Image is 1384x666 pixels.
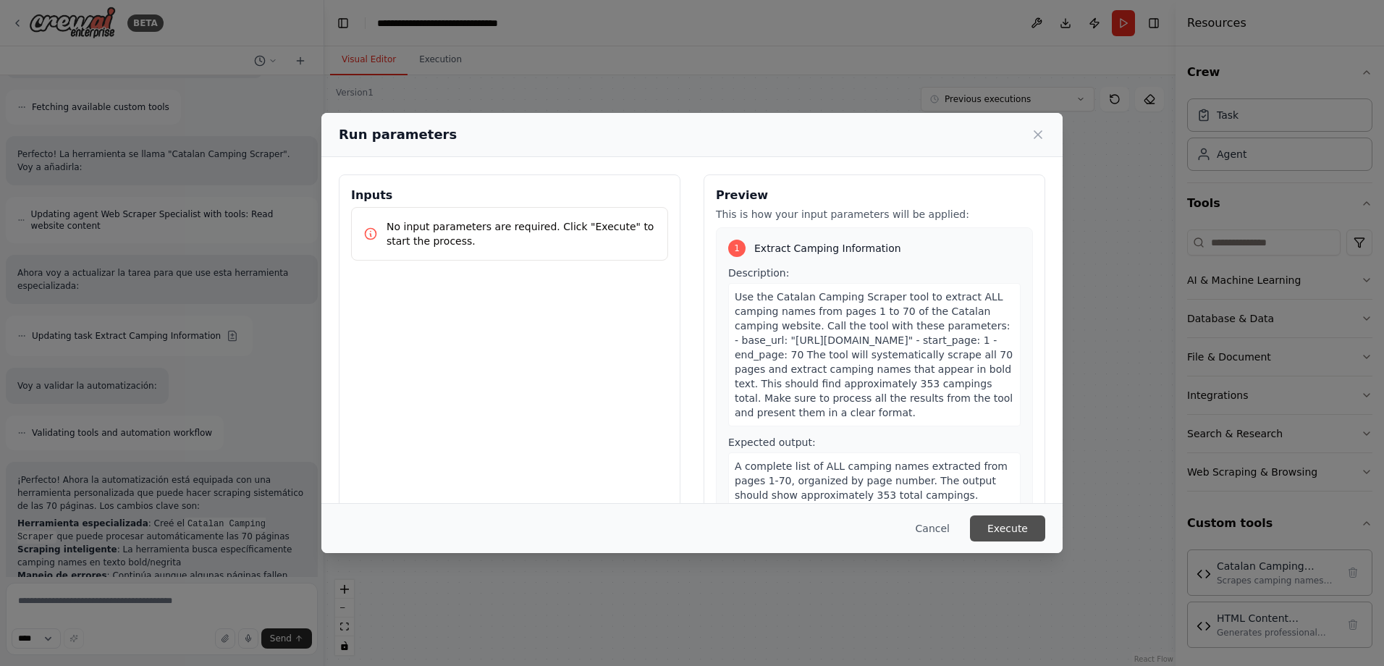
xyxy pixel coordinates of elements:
h2: Run parameters [339,125,457,145]
p: This is how your input parameters will be applied: [716,207,1033,222]
span: A complete list of ALL camping names extracted from pages 1-70, organized by page number. The out... [735,460,1008,544]
span: Expected output: [728,437,816,448]
h3: Preview [716,187,1033,204]
span: Use the Catalan Camping Scraper tool to extract ALL camping names from pages 1 to 70 of the Catal... [735,291,1013,418]
div: 1 [728,240,746,257]
span: Extract Camping Information [754,241,901,256]
button: Execute [970,515,1045,541]
h3: Inputs [351,187,668,204]
p: No input parameters are required. Click "Execute" to start the process. [387,219,656,248]
span: Description: [728,267,789,279]
button: Cancel [904,515,961,541]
